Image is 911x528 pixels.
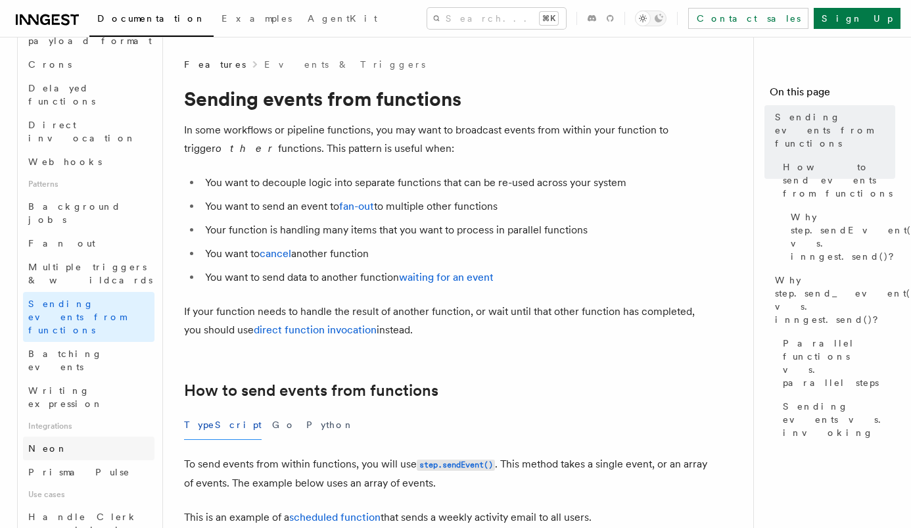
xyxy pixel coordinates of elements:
button: Search...⌘K [427,8,566,29]
a: Sending events vs. invoking [778,395,895,444]
p: This is an example of a that sends a weekly activity email to all users. [184,508,710,527]
a: AgentKit [300,4,385,36]
button: Toggle dark mode [635,11,666,26]
span: Use cases [23,484,154,505]
a: fan-out [339,200,374,212]
a: Crons [23,53,154,76]
span: Features [184,58,246,71]
button: Python [306,410,354,440]
p: To send events from within functions, you will use . This method takes a single event, or an arra... [184,455,710,492]
a: How to send events from functions [184,381,438,400]
span: Delayed functions [28,83,95,107]
span: How to send events from functions [783,160,895,200]
a: Sign Up [814,8,900,29]
kbd: ⌘K [540,12,558,25]
li: You want to decouple logic into separate functions that can be re-used across your system [201,174,710,192]
span: Fan out [28,238,95,249]
li: You want to send an event to to multiple other functions [201,197,710,216]
p: In some workflows or pipeline functions, you may want to broadcast events from within your functi... [184,121,710,158]
span: Documentation [97,13,206,24]
span: Writing expression [28,385,103,409]
a: Documentation [89,4,214,37]
span: Examples [222,13,292,24]
p: If your function needs to handle the result of another function, or wait until that other functio... [184,302,710,339]
span: Parallel functions vs. parallel steps [783,337,895,389]
em: other [216,142,278,155]
a: Fan out [23,231,154,255]
a: Examples [214,4,300,36]
a: Parallel functions vs. parallel steps [778,331,895,395]
a: direct function invocation [254,324,377,336]
li: You want to send data to another function [201,268,710,287]
li: Your function is handling many items that you want to process in parallel functions [201,221,710,239]
a: waiting for an event [399,271,494,283]
span: Integrations [23,416,154,437]
a: Sending events from functions [770,105,895,155]
a: Writing expression [23,379,154,416]
h4: On this page [770,84,895,105]
span: Crons [28,59,72,70]
li: You want to another function [201,245,710,263]
a: Events & Triggers [264,58,425,71]
a: step.sendEvent() [417,458,495,470]
h1: Sending events from functions [184,87,710,110]
span: Patterns [23,174,154,195]
span: Batching events [28,348,103,372]
span: AgentKit [308,13,377,24]
a: Multiple triggers & wildcards [23,255,154,292]
a: cancel [260,247,291,260]
span: Webhooks [28,156,102,167]
span: Prisma Pulse [28,467,130,477]
span: Sending events vs. invoking [783,400,895,439]
a: Why step.send_event() vs. inngest.send()? [770,268,895,331]
a: Sending events from functions [23,292,154,342]
button: TypeScript [184,410,262,440]
span: Direct invocation [28,120,136,143]
a: Prisma Pulse [23,460,154,484]
a: Neon [23,437,154,460]
a: Delayed functions [23,76,154,113]
a: Webhooks [23,150,154,174]
a: scheduled function [289,511,381,523]
a: Batching events [23,342,154,379]
span: Sending events from functions [28,299,126,335]
span: Neon [28,443,68,454]
button: Go [272,410,296,440]
a: How to send events from functions [778,155,895,205]
code: step.sendEvent() [417,460,495,471]
a: Contact sales [688,8,808,29]
a: Why step.sendEvent() vs. inngest.send()? [785,205,895,268]
span: Background jobs [28,201,121,225]
span: Multiple triggers & wildcards [28,262,152,285]
a: Background jobs [23,195,154,231]
a: Direct invocation [23,113,154,150]
span: Sending events from functions [775,110,895,150]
